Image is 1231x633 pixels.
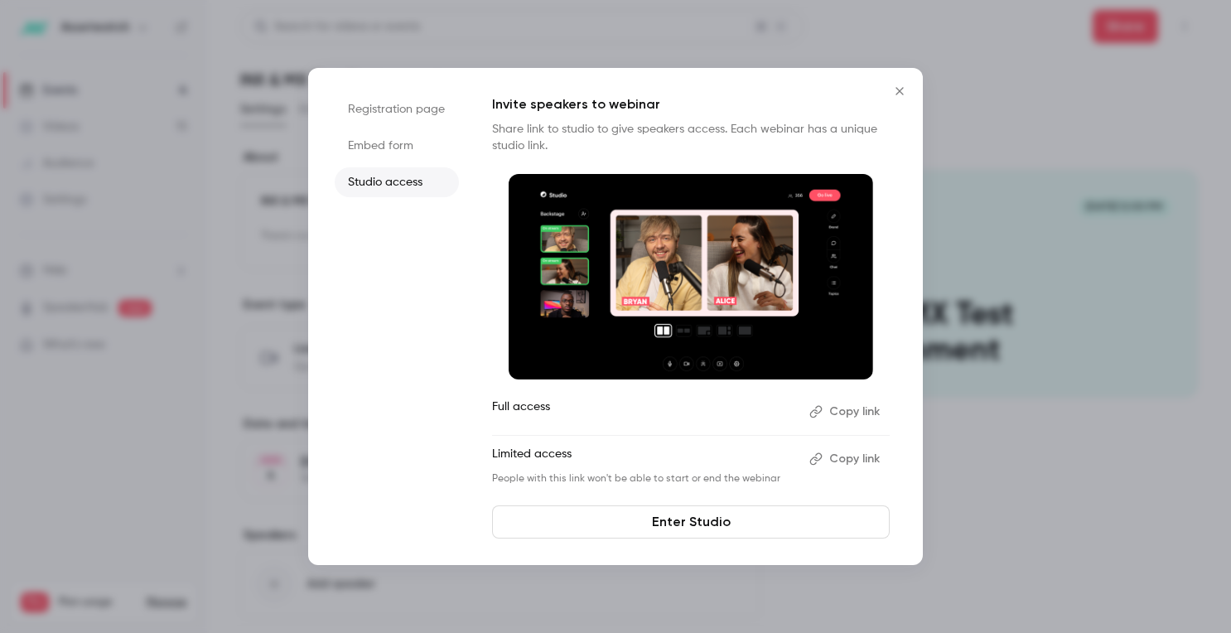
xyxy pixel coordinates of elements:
li: Registration page [335,94,459,124]
p: Limited access [492,446,796,472]
button: Close [883,75,916,108]
button: Copy link [803,399,890,425]
p: Invite speakers to webinar [492,94,890,114]
p: Share link to studio to give speakers access. Each webinar has a unique studio link. [492,121,890,154]
button: Copy link [803,446,890,472]
img: Invite speakers to webinar [509,174,873,379]
a: Enter Studio [492,505,890,539]
p: People with this link won't be able to start or end the webinar [492,472,796,486]
p: Full access [492,399,796,425]
li: Embed form [335,131,459,161]
li: Studio access [335,167,459,197]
